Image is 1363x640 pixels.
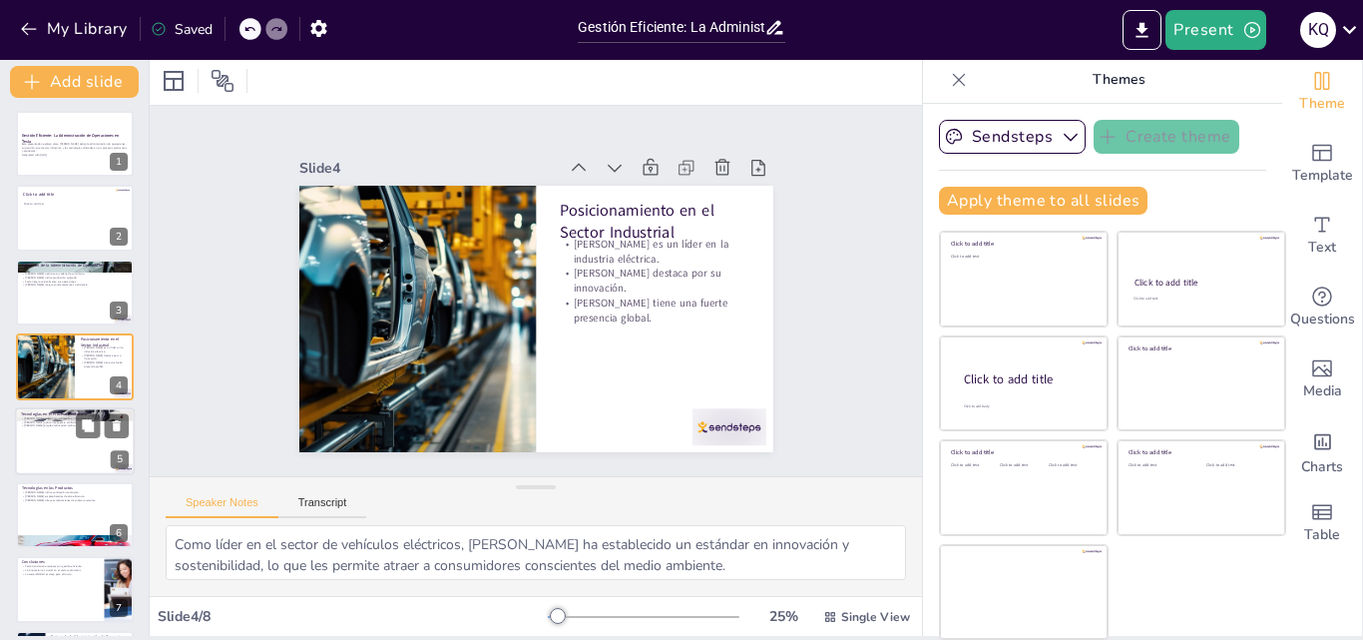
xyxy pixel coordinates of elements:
button: Present [1165,10,1265,50]
p: Aplicación de la Administración de Operaciones en Tesla [22,263,128,269]
div: 3 [16,260,134,325]
span: Click to add text [24,201,44,205]
p: La innovación es crucial en el sector automotriz. [22,569,99,573]
p: Generated with [URL] [22,154,128,158]
span: Template [1292,165,1353,187]
div: 5 [111,450,129,468]
textarea: Como líder en el sector de vehículos eléctricos, [PERSON_NAME] ha establecido un estándar en inno... [166,525,906,580]
span: Click to add title [23,191,54,197]
p: [PERSON_NAME] mejora constantemente su eficiencia. [22,283,128,287]
span: Single View [841,609,910,625]
div: Add text boxes [1282,200,1362,272]
div: Add a table [1282,487,1362,559]
div: Click to add text [1129,463,1191,468]
div: Click to add title [951,448,1094,456]
div: 3 [110,302,128,320]
div: Change the overall theme [1282,56,1362,128]
div: Click to add title [964,370,1092,387]
div: K Q [1300,12,1336,48]
div: Get real-time input from your audience [1282,272,1362,343]
div: Click to add title [1129,448,1271,456]
p: [PERSON_NAME] es un líder en la industria eléctrica. [562,240,753,289]
p: Posicionamiento en el Sector Industrial [81,336,128,347]
button: Add slide [10,66,139,98]
div: Click to add text [951,255,1094,260]
p: [PERSON_NAME] optimiza su cadena de suministro. [22,272,128,276]
p: [PERSON_NAME] utiliza producción ajustada. [22,276,128,280]
div: Click to add text [1134,297,1266,302]
span: Theme [1299,93,1345,115]
button: Speaker Notes [166,496,278,518]
button: Transcript [278,496,367,518]
div: 1 [16,111,134,177]
p: Posicionamiento en el Sector Industrial [565,202,757,266]
button: Sendsteps [939,120,1086,154]
p: Conclusiones [22,560,99,566]
div: Add ready made slides [1282,128,1362,200]
div: 4 [16,333,134,399]
span: Table [1304,524,1340,546]
div: Add images, graphics, shapes or video [1282,343,1362,415]
p: Futuro de la Administración de Operaciones [51,634,128,640]
p: [PERSON_NAME] destaca por su innovación. [81,353,128,360]
p: [PERSON_NAME] utiliza conducción autónoma. [22,491,128,495]
p: Esta presentación explora cómo [PERSON_NAME] aplica la administración de operaciones, su posición... [22,143,128,154]
p: [PERSON_NAME] emplea fabricación aditiva. [21,423,129,427]
p: La sostenibilidad es clave para el futuro. [22,572,99,576]
div: 25 % [759,607,807,626]
p: Tesla integra verticalmente sus operaciones. [22,280,128,284]
div: Add charts and graphs [1282,415,1362,487]
div: Click to add text [1206,463,1269,468]
p: Tecnologías en el Proceso Productivo [21,410,129,416]
button: Delete Slide [105,413,129,437]
button: Create theme [1094,120,1239,154]
div: Click to add text [1000,463,1045,468]
p: [PERSON_NAME] utiliza automatización en la producción. [21,416,129,420]
input: Insert title [578,13,764,42]
div: 2 [16,185,134,251]
div: Click to add title [951,240,1094,248]
button: My Library [15,13,136,45]
div: 7 [16,556,134,622]
div: 1 [110,153,128,171]
div: Click to add text [951,463,996,468]
div: 4 [110,376,128,394]
div: Click to add body [964,403,1090,408]
div: 5 [15,407,135,475]
p: [PERSON_NAME] tiene una fuerte presencia global. [556,299,747,347]
div: 2 [110,228,128,246]
p: [PERSON_NAME] emplea baterías de alta eficiencia. [22,494,128,498]
div: 7 [110,599,128,617]
div: Click to add text [1049,463,1094,468]
p: [PERSON_NAME] destaca por su innovación. [559,269,750,318]
p: Themes [975,56,1262,104]
button: K Q [1300,10,1336,50]
p: Tesla transforma empresas con gestión eficiente. [22,565,99,569]
p: Tecnologías en los Productos [22,485,128,491]
button: Duplicate Slide [76,413,100,437]
div: Click to add title [1129,344,1271,352]
button: Export to PowerPoint [1123,10,1161,50]
div: 6 [16,482,134,548]
p: [PERSON_NAME] aplica inteligencia artificial. [21,419,129,423]
p: [PERSON_NAME] es un líder en la industria eléctrica. [81,346,128,353]
div: Click to add title [1135,277,1267,289]
div: Slide 4 [312,134,571,180]
span: Position [211,69,234,93]
div: Slide 4 / 8 [158,607,548,626]
span: Text [1308,237,1336,259]
p: [PERSON_NAME] tiene una fuerte presencia global. [81,361,128,368]
span: Media [1303,380,1342,402]
strong: Gestión Eficiente: La Administración de Operaciones en Tesla [22,133,120,144]
div: 6 [110,524,128,542]
span: Questions [1290,309,1355,330]
div: Layout [158,65,190,97]
button: Apply theme to all slides [939,187,1147,215]
span: Charts [1301,456,1343,478]
p: [PERSON_NAME] ofrece actualizaciones de software remotas. [22,498,128,502]
div: Saved [151,20,213,39]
